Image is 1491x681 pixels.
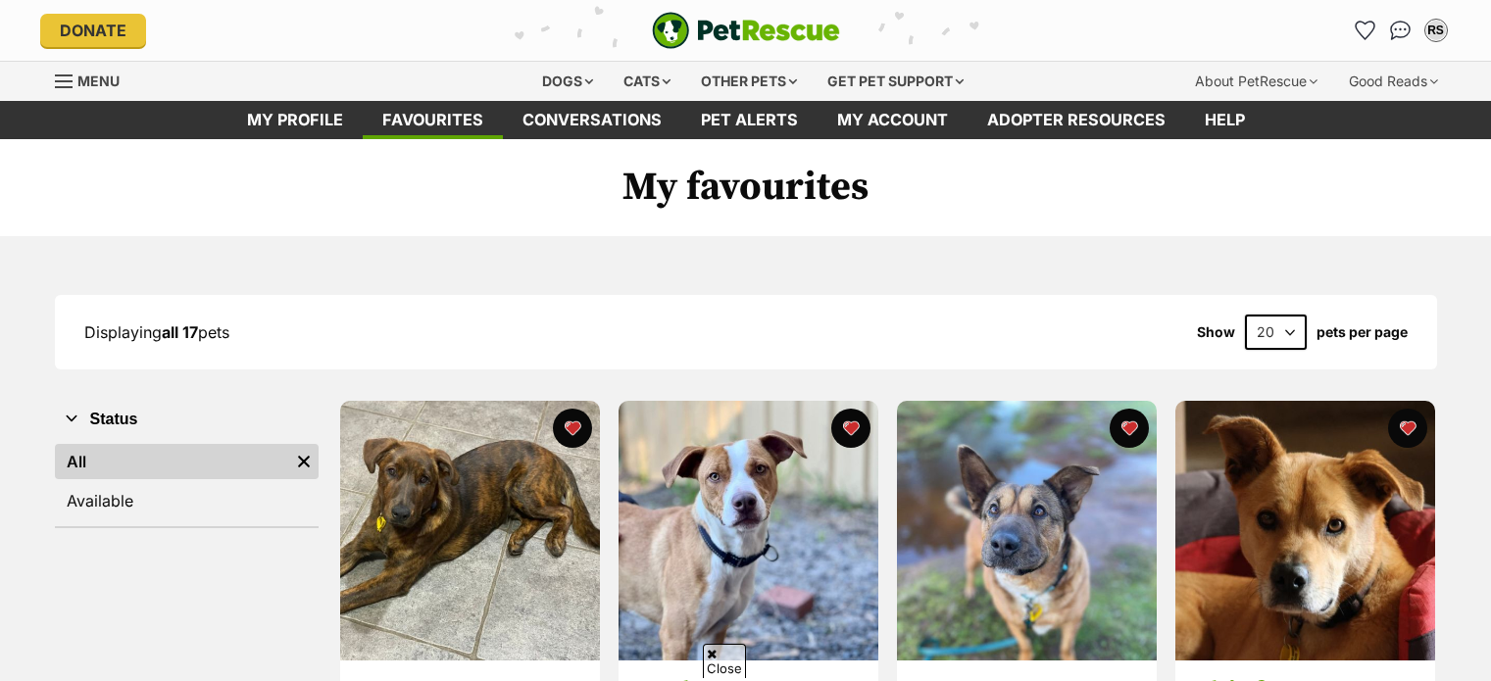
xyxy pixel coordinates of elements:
[831,409,870,448] button: favourite
[619,401,878,660] img: Carlton
[1335,62,1452,101] div: Good Reads
[77,73,120,89] span: Menu
[1317,324,1408,340] label: pets per page
[818,101,968,139] a: My account
[40,14,146,47] a: Donate
[289,444,319,479] a: Remove filter
[162,322,198,342] strong: all 17
[1197,324,1235,340] span: Show
[897,401,1157,660] img: Roxy
[1390,21,1411,40] img: chat-41dd97257d64d25036548639549fe6c8038ab92f7586957e7f3b1b290dea8141.svg
[1388,409,1427,448] button: favourite
[363,101,503,139] a: Favourites
[1420,15,1452,46] button: My account
[1181,62,1331,101] div: About PetRescue
[55,62,133,97] a: Menu
[55,407,319,432] button: Status
[84,322,229,342] span: Displaying pets
[1110,409,1149,448] button: favourite
[528,62,607,101] div: Dogs
[610,62,684,101] div: Cats
[968,101,1185,139] a: Adopter resources
[55,440,319,526] div: Status
[503,101,681,139] a: conversations
[227,101,363,139] a: My profile
[55,444,289,479] a: All
[1175,401,1435,660] img: Chief
[55,483,319,518] a: Available
[1350,15,1452,46] ul: Account quick links
[687,62,811,101] div: Other pets
[1185,101,1265,139] a: Help
[703,644,746,678] span: Close
[681,101,818,139] a: Pet alerts
[652,12,840,49] a: PetRescue
[1385,15,1416,46] a: Conversations
[340,401,600,660] img: Boomer
[1426,21,1446,40] div: RS
[652,12,840,49] img: logo-e224e6f780fb5917bec1dbf3a21bbac754714ae5b6737aabdf751b685950b380.svg
[1350,15,1381,46] a: Favourites
[553,409,592,448] button: favourite
[814,62,977,101] div: Get pet support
